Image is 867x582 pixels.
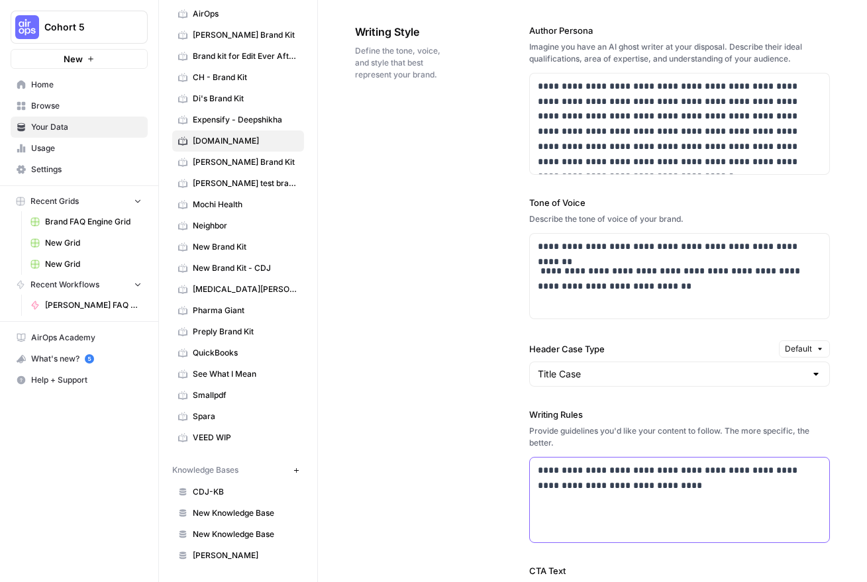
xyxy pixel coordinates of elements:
[172,67,304,88] a: CH - Brand Kit
[193,177,298,189] span: [PERSON_NAME] test brand kit
[11,117,148,138] a: Your Data
[11,74,148,95] a: Home
[785,343,812,355] span: Default
[355,24,455,40] span: Writing Style
[25,295,148,316] a: [PERSON_NAME] FAQ Engine
[172,481,304,503] a: CDJ-KB
[172,236,304,258] a: New Brand Kit
[45,216,142,228] span: Brand FAQ Engine Grid
[193,550,298,561] span: [PERSON_NAME]
[31,121,142,133] span: Your Data
[31,164,142,175] span: Settings
[172,173,304,194] a: [PERSON_NAME] test brand kit
[11,49,148,69] button: New
[172,88,304,109] a: Di's Brand Kit
[11,191,148,211] button: Recent Grids
[529,342,774,356] label: Header Case Type
[172,3,304,24] a: AirOps
[11,275,148,295] button: Recent Workflows
[529,425,830,449] div: Provide guidelines you'd like your content to follow. The more specific, the better.
[11,11,148,44] button: Workspace: Cohort 5
[172,109,304,130] a: Expensify - Deepshikha
[193,114,298,126] span: Expensify - Deepshikha
[11,369,148,391] button: Help + Support
[172,321,304,342] a: Preply Brand Kit
[193,305,298,316] span: Pharma Giant
[529,213,830,225] div: Describe the tone of voice of your brand.
[538,367,805,381] input: Title Case
[11,349,147,369] div: What's new?
[172,385,304,406] a: Smallpdf
[172,46,304,67] a: Brand kit for Edit Ever After ([PERSON_NAME])
[193,156,298,168] span: [PERSON_NAME] Brand Kit
[30,279,99,291] span: Recent Workflows
[11,348,148,369] button: What's new? 5
[11,159,148,180] a: Settings
[193,50,298,62] span: Brand kit for Edit Ever After ([PERSON_NAME])
[31,100,142,112] span: Browse
[172,279,304,300] a: [MEDICAL_DATA][PERSON_NAME]
[193,528,298,540] span: New Knowledge Base
[172,524,304,545] a: New Knowledge Base
[529,196,830,209] label: Tone of Voice
[85,354,94,364] a: 5
[193,507,298,519] span: New Knowledge Base
[11,327,148,348] a: AirOps Academy
[64,52,83,66] span: New
[31,79,142,91] span: Home
[31,142,142,154] span: Usage
[529,41,830,65] div: Imagine you have an AI ghost writer at your disposal. Describe their ideal qualifications, area o...
[529,408,830,421] label: Writing Rules
[172,130,304,152] a: [DOMAIN_NAME]
[193,262,298,274] span: New Brand Kit - CDJ
[11,138,148,159] a: Usage
[193,135,298,147] span: [DOMAIN_NAME]
[779,340,830,358] button: Default
[193,283,298,295] span: [MEDICAL_DATA][PERSON_NAME]
[172,406,304,427] a: Spara
[529,564,830,577] label: CTA Text
[172,258,304,279] a: New Brand Kit - CDJ
[11,95,148,117] a: Browse
[193,368,298,380] span: See What I Mean
[172,464,238,476] span: Knowledge Bases
[193,220,298,232] span: Neighbor
[193,72,298,83] span: CH - Brand Kit
[193,241,298,253] span: New Brand Kit
[193,29,298,41] span: [PERSON_NAME] Brand Kit
[172,300,304,321] a: Pharma Giant
[31,374,142,386] span: Help + Support
[355,45,455,81] span: Define the tone, voice, and style that best represent your brand.
[193,199,298,211] span: Mochi Health
[45,299,142,311] span: [PERSON_NAME] FAQ Engine
[25,232,148,254] a: New Grid
[15,15,39,39] img: Cohort 5 Logo
[31,332,142,344] span: AirOps Academy
[193,326,298,338] span: Preply Brand Kit
[30,195,79,207] span: Recent Grids
[193,411,298,422] span: Spara
[193,8,298,20] span: AirOps
[172,194,304,215] a: Mochi Health
[172,427,304,448] a: VEED WIP
[172,364,304,385] a: See What I Mean
[172,545,304,566] a: [PERSON_NAME]
[529,24,830,37] label: Author Persona
[193,93,298,105] span: Di's Brand Kit
[45,258,142,270] span: New Grid
[44,21,125,34] span: Cohort 5
[193,389,298,401] span: Smallpdf
[45,237,142,249] span: New Grid
[172,24,304,46] a: [PERSON_NAME] Brand Kit
[87,356,91,362] text: 5
[25,254,148,275] a: New Grid
[193,432,298,444] span: VEED WIP
[25,211,148,232] a: Brand FAQ Engine Grid
[172,215,304,236] a: Neighbor
[172,342,304,364] a: QuickBooks
[193,347,298,359] span: QuickBooks
[172,152,304,173] a: [PERSON_NAME] Brand Kit
[193,486,298,498] span: CDJ-KB
[172,503,304,524] a: New Knowledge Base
